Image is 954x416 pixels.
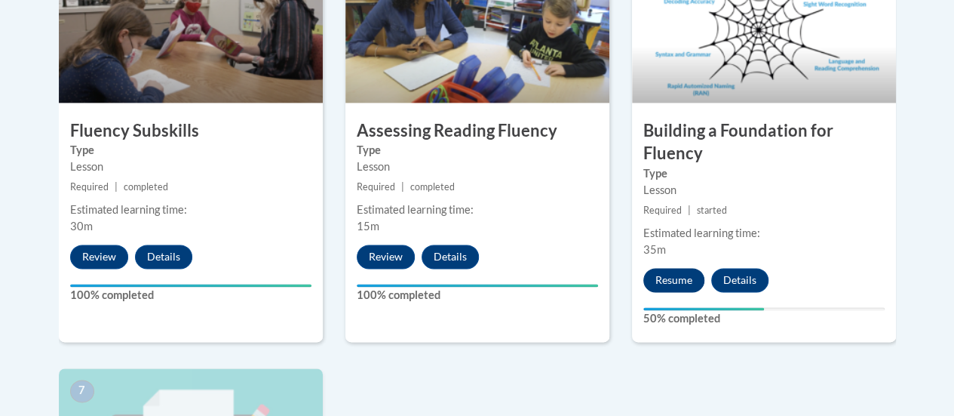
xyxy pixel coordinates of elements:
[59,119,323,143] h3: Fluency Subskills
[357,245,415,269] button: Review
[422,245,479,269] button: Details
[70,287,311,304] label: 100% completed
[643,307,764,310] div: Your progress
[643,243,666,256] span: 35m
[643,268,704,292] button: Resume
[643,225,885,242] div: Estimated learning time:
[410,181,455,193] span: completed
[697,205,727,216] span: started
[643,165,885,182] label: Type
[70,159,311,175] div: Lesson
[70,220,93,233] span: 30m
[70,142,311,159] label: Type
[70,202,311,218] div: Estimated learning time:
[643,182,885,199] div: Lesson
[70,181,109,193] span: Required
[357,284,598,287] div: Your progress
[70,245,128,269] button: Review
[357,220,379,233] span: 15m
[345,119,609,143] h3: Assessing Reading Fluency
[357,159,598,175] div: Lesson
[711,268,768,292] button: Details
[124,181,168,193] span: completed
[643,310,885,327] label: 50% completed
[357,142,598,159] label: Type
[643,205,682,216] span: Required
[70,380,94,402] span: 7
[357,202,598,218] div: Estimated learning time:
[357,181,395,193] span: Required
[135,245,192,269] button: Details
[401,181,404,193] span: |
[357,287,598,304] label: 100% completed
[632,119,896,166] h3: Building a Foundation for Fluency
[115,181,118,193] span: |
[70,284,311,287] div: Your progress
[688,205,691,216] span: |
